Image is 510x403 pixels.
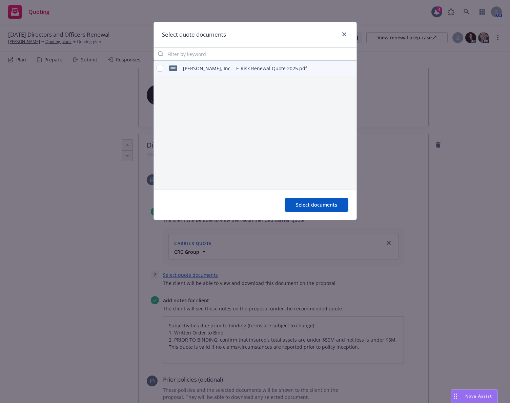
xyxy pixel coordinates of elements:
span: pdf [169,65,177,71]
div: Drag to move [451,390,460,403]
button: download file [337,64,342,72]
div: [PERSON_NAME], Inc. - E-Risk Renewal Quote 2025.pdf [183,65,307,72]
button: Select documents [285,198,348,212]
span: Select documents [296,201,337,208]
button: Nova Assist [451,389,498,403]
a: close [340,30,348,38]
input: Filter by keyword [154,47,356,61]
button: preview file [348,64,354,72]
h1: Select quote documents [162,30,226,39]
span: Nova Assist [465,393,492,399]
